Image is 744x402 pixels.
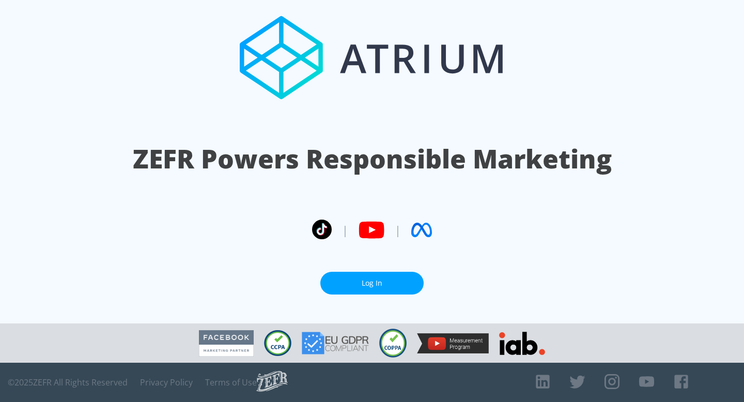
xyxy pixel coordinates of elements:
img: COPPA Compliant [379,329,407,358]
h1: ZEFR Powers Responsible Marketing [133,141,612,177]
span: © 2025 ZEFR All Rights Reserved [8,377,128,388]
a: Privacy Policy [140,377,193,388]
img: CCPA Compliant [264,330,291,356]
img: IAB [499,332,545,355]
span: | [342,222,348,238]
img: GDPR Compliant [302,332,369,354]
a: Terms of Use [205,377,257,388]
a: Log In [320,272,424,295]
img: Facebook Marketing Partner [199,330,254,357]
span: | [395,222,401,238]
img: YouTube Measurement Program [417,333,489,353]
